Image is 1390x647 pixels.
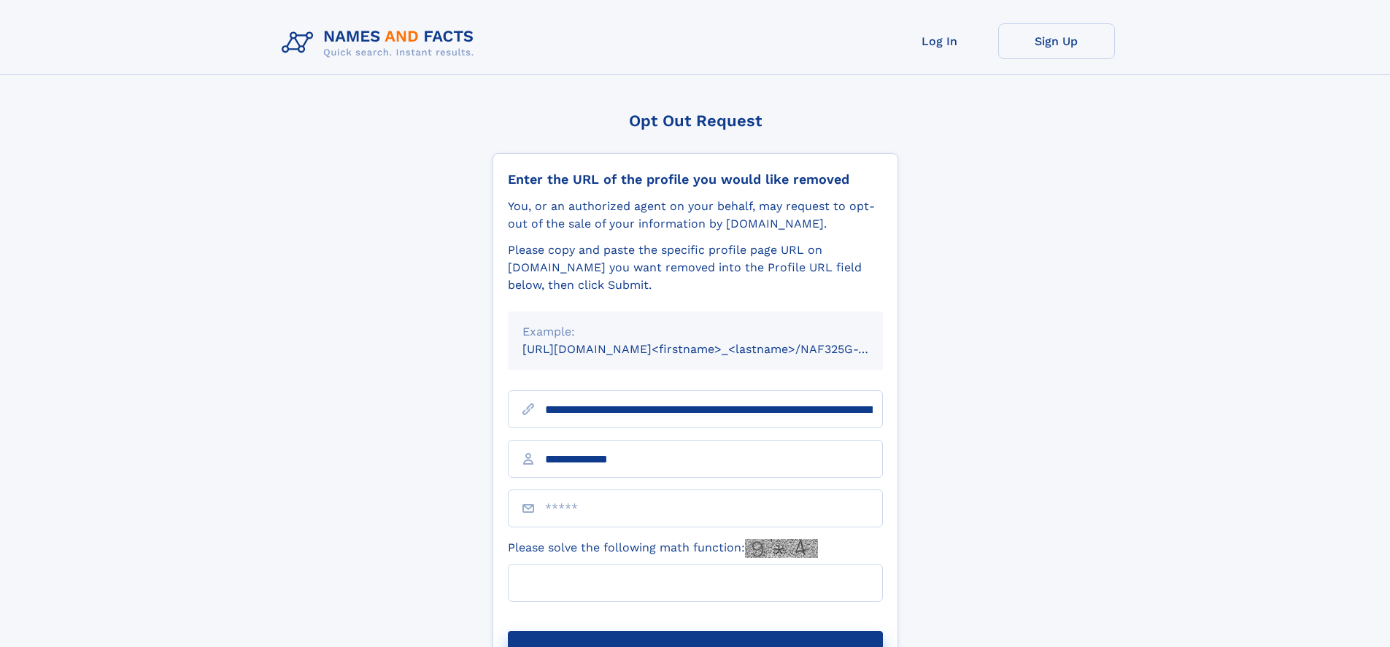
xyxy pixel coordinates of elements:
a: Sign Up [998,23,1115,59]
div: You, or an authorized agent on your behalf, may request to opt-out of the sale of your informatio... [508,198,883,233]
div: Opt Out Request [493,112,898,130]
small: [URL][DOMAIN_NAME]<firstname>_<lastname>/NAF325G-xxxxxxxx [522,342,911,356]
div: Enter the URL of the profile you would like removed [508,171,883,187]
img: Logo Names and Facts [276,23,486,63]
div: Example: [522,323,868,341]
label: Please solve the following math function: [508,539,818,558]
a: Log In [881,23,998,59]
div: Please copy and paste the specific profile page URL on [DOMAIN_NAME] you want removed into the Pr... [508,241,883,294]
